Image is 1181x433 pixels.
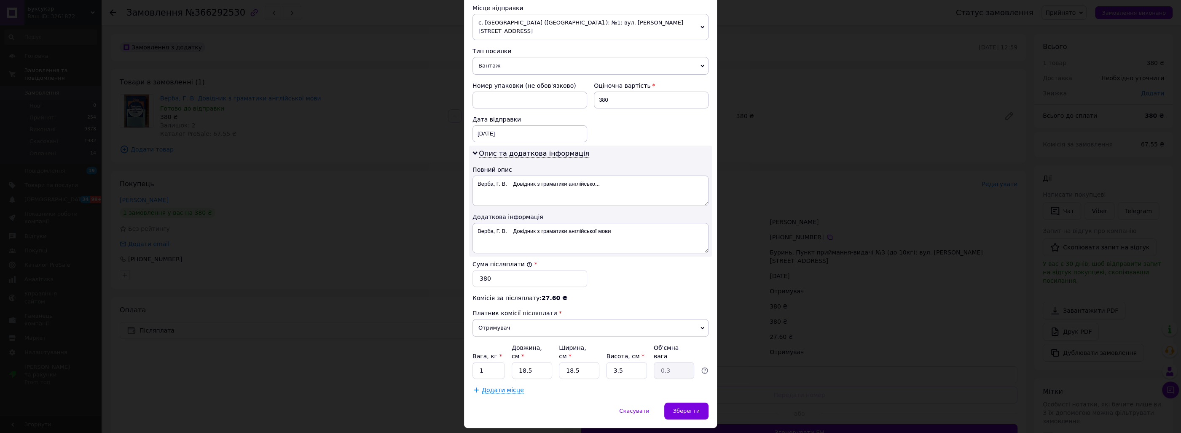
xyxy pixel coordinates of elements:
[559,344,586,360] label: Ширина, см
[479,149,589,158] span: Опис та додаткова інформація
[472,5,523,11] span: Місце відправки
[472,165,709,174] div: Повний опис
[472,213,709,221] div: Додаткова інформація
[472,48,511,54] span: Тип посилки
[606,353,644,360] label: Висота, см
[654,344,694,360] div: Об'ємна вага
[619,408,649,414] span: Скасувати
[472,14,709,40] span: с. [GEOGRAPHIC_DATA] ([GEOGRAPHIC_DATA].): №1: вул. [PERSON_NAME][STREET_ADDRESS]
[472,176,709,206] textarea: Верба, Г. В. Довідник з граматики англійсько...
[472,319,709,337] span: Отримувач
[472,261,532,268] label: Сума післяплати
[512,344,542,360] label: Довжина, см
[542,295,567,301] span: 27.60 ₴
[482,387,524,394] span: Додати місце
[472,353,502,360] label: Вага, кг
[472,81,587,90] div: Номер упаковки (не обов'язково)
[472,294,709,302] div: Комісія за післяплату:
[472,115,587,124] div: Дата відправки
[472,310,557,317] span: Платник комісії післяплати
[673,408,700,414] span: Зберегти
[472,223,709,253] textarea: Верба, Г. В. Довідник з граматики англійської мови
[594,81,709,90] div: Оціночна вартість
[472,57,709,75] span: Вантаж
